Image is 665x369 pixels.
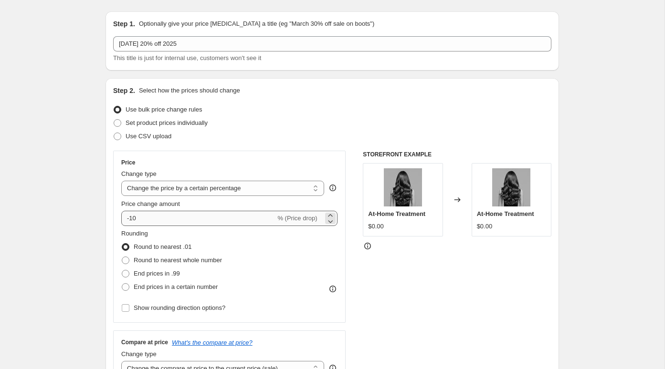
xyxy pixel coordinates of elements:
span: Rounding [121,230,148,237]
input: 30% off holiday sale [113,36,551,51]
div: help [328,183,338,193]
input: -15 [121,211,275,226]
span: Set product prices individually [126,119,208,126]
span: Use CSV upload [126,133,171,140]
span: At-Home Treatment [477,210,534,217]
h6: STOREFRONT EXAMPLE [363,151,551,158]
div: $0.00 [368,222,384,231]
img: long_hair_back_bw_web_80x.jpg [384,168,422,206]
button: What's the compare at price? [172,339,253,346]
span: Show rounding direction options? [134,304,225,311]
span: End prices in .99 [134,270,180,277]
span: Round to nearest .01 [134,243,191,250]
span: End prices in a certain number [134,283,218,290]
span: At-Home Treatment [368,210,425,217]
span: % (Price drop) [277,215,317,222]
p: Select how the prices should change [139,86,240,95]
h3: Price [121,159,135,166]
span: Change type [121,170,157,177]
span: This title is just for internal use, customers won't see it [113,54,261,61]
img: long_hair_back_bw_web_80x.jpg [492,168,530,206]
span: Round to nearest whole number [134,256,222,264]
h2: Step 1. [113,19,135,29]
span: Use bulk price change rules [126,106,202,113]
p: Optionally give your price [MEDICAL_DATA] a title (eg "March 30% off sale on boots") [139,19,374,29]
div: $0.00 [477,222,493,231]
h3: Compare at price [121,338,168,346]
h2: Step 2. [113,86,135,95]
span: Price change amount [121,200,180,207]
span: Change type [121,350,157,358]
